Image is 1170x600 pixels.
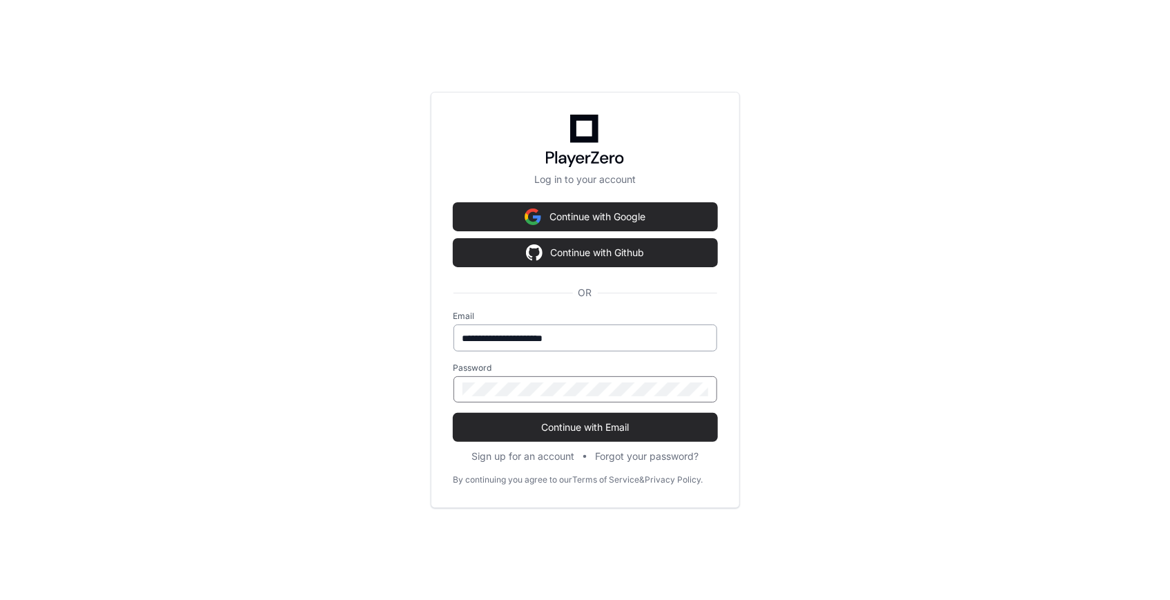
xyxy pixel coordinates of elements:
[640,474,645,485] div: &
[454,362,717,374] label: Password
[454,474,573,485] div: By continuing you agree to our
[454,203,717,231] button: Continue with Google
[526,239,543,267] img: Sign in with google
[573,286,598,300] span: OR
[645,474,703,485] a: Privacy Policy.
[573,474,640,485] a: Terms of Service
[454,173,717,186] p: Log in to your account
[525,203,541,231] img: Sign in with google
[454,414,717,441] button: Continue with Email
[454,311,717,322] label: Email
[454,420,717,434] span: Continue with Email
[595,449,699,463] button: Forgot your password?
[471,449,574,463] button: Sign up for an account
[454,239,717,267] button: Continue with Github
